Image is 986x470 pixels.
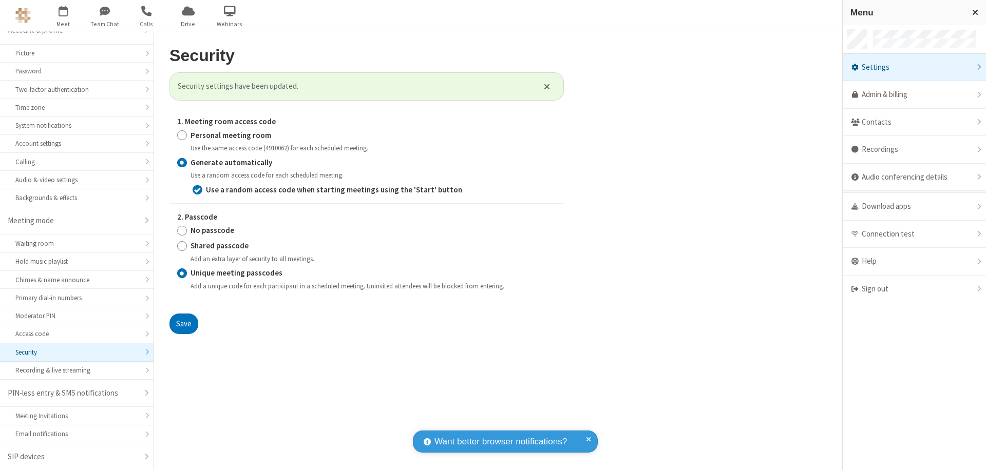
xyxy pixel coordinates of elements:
div: Account settings [15,139,138,148]
button: Save [169,314,198,334]
div: SIP devices [8,451,138,463]
div: Sign out [843,276,986,303]
label: 1. Meeting room access code [177,116,556,128]
span: Want better browser notifications? [434,435,567,448]
strong: Generate automatically [191,157,272,167]
div: Recordings [843,136,986,164]
div: Time zone [15,103,138,112]
div: Audio & video settings [15,175,138,185]
div: Use a random access code for each scheduled meeting. [191,170,556,180]
div: Add an extra layer of security to all meetings. [191,253,556,263]
div: Hold music playlist [15,257,138,266]
div: Add a unique code for each participant in a scheduled meeting. Uninvited attendees will be blocke... [191,281,556,290]
div: Recording & live streaming [15,365,138,375]
div: Settings [843,54,986,82]
div: Contacts [843,109,986,136]
span: Security settings have been updated. [178,81,531,92]
div: PIN-less entry & SMS notifications [8,387,138,399]
span: Team Chat [86,19,124,29]
div: Picture [15,48,138,58]
div: Password [15,66,138,76]
div: Calling [15,157,138,167]
h2: Security [169,47,564,65]
div: Help [843,248,986,276]
div: Backgrounds & effects [15,193,138,203]
div: Access code [15,329,138,339]
span: Drive [169,19,207,29]
div: Two-factor authentication [15,85,138,94]
span: Webinars [211,19,249,29]
strong: Shared passcode [191,241,249,250]
div: Connection test [843,221,986,248]
button: Close alert [539,79,556,94]
label: 2. Passcode [177,211,556,223]
div: Waiting room [15,239,138,248]
div: Meeting mode [8,215,138,227]
div: Chimes & name announce [15,275,138,285]
h3: Menu [850,8,963,17]
div: Security [15,347,138,357]
div: Use the same access code (4910062) for each scheduled meeting. [191,143,556,152]
strong: Unique meeting passcodes [191,268,282,278]
div: Download apps [843,193,986,221]
a: Admin & billing [843,81,986,109]
span: Calls [127,19,166,29]
img: QA Selenium DO NOT DELETE OR CHANGE [15,8,31,23]
span: Meet [44,19,83,29]
strong: Personal meeting room [191,130,271,140]
div: Audio conferencing details [843,164,986,191]
div: Moderator PIN [15,311,138,321]
strong: No passcode [191,225,234,235]
div: Email notifications [15,429,138,439]
div: Primary dial-in numbers [15,293,138,303]
div: Meeting Invitations [15,411,138,421]
div: System notifications [15,121,138,130]
strong: Use a random access code when starting meetings using the 'Start' button [206,184,462,194]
